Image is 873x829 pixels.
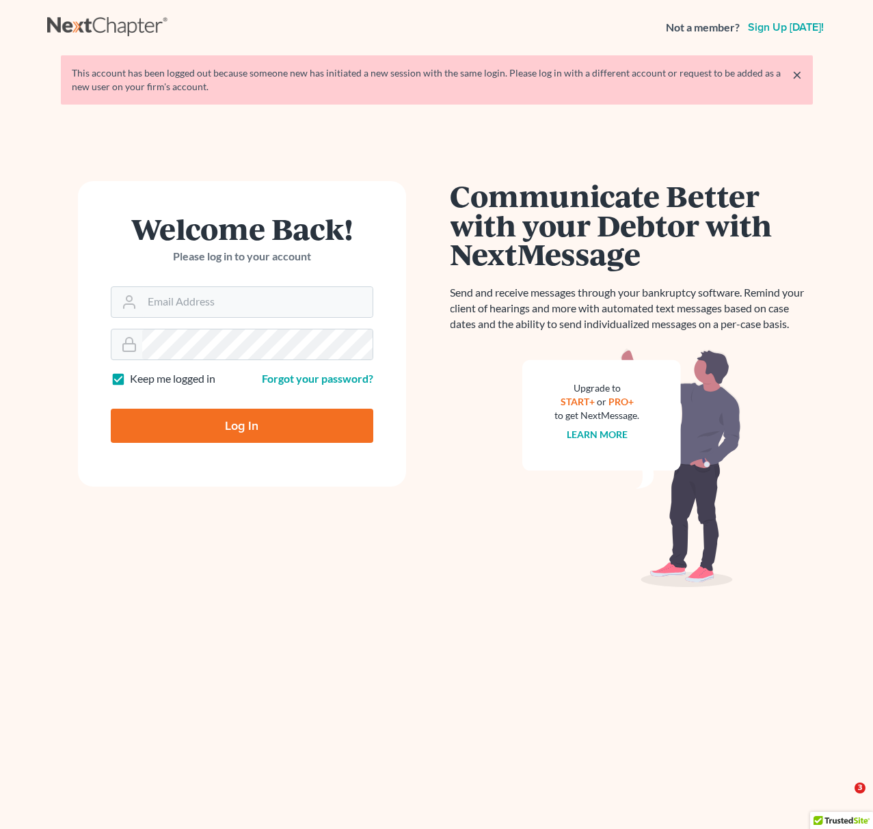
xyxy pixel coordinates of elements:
span: 3 [855,783,865,793]
label: Keep me logged in [130,371,215,387]
a: Learn more [567,429,628,440]
h1: Welcome Back! [111,214,373,243]
a: PRO+ [608,396,634,407]
div: This account has been logged out because someone new has initiated a new session with the same lo... [72,66,802,94]
div: Upgrade to [555,381,640,395]
iframe: Intercom live chat [827,783,859,815]
a: × [792,66,802,83]
input: Log In [111,409,373,443]
img: nextmessage_bg-59042aed3d76b12b5cd301f8e5b87938c9018125f34e5fa2b7a6b67550977c72.svg [522,349,741,588]
a: Forgot your password? [262,372,373,385]
p: Send and receive messages through your bankruptcy software. Remind your client of hearings and mo... [451,285,813,332]
a: START+ [561,396,595,407]
a: Sign up [DATE]! [745,22,827,33]
h1: Communicate Better with your Debtor with NextMessage [451,181,813,269]
input: Email Address [142,287,373,317]
strong: Not a member? [666,20,740,36]
p: Please log in to your account [111,249,373,264]
div: to get NextMessage. [555,409,640,422]
span: or [597,396,606,407]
